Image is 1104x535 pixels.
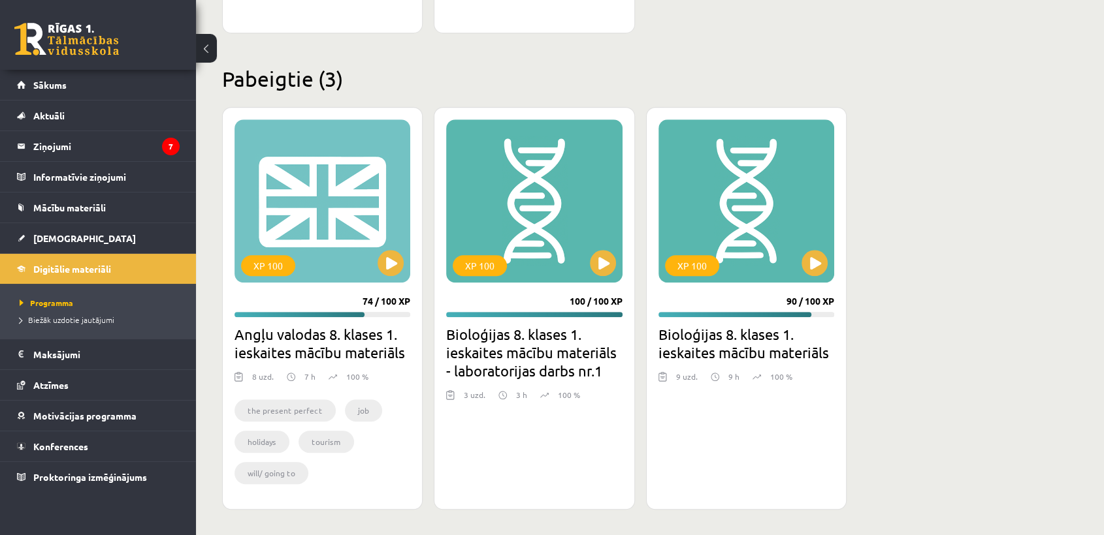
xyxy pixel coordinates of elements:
[20,314,114,325] span: Biežāk uzdotie jautājumi
[676,371,698,390] div: 9 uzd.
[33,440,88,452] span: Konferences
[20,314,183,326] a: Biežāk uzdotie jautājumi
[33,379,69,391] span: Atzīmes
[33,202,106,213] span: Mācību materiāli
[17,70,180,100] a: Sākums
[558,389,580,401] p: 100 %
[464,389,485,408] div: 3 uzd.
[17,192,180,222] a: Mācību materiāli
[162,138,180,155] i: 7
[345,399,382,421] li: job
[453,255,507,276] div: XP 100
[235,462,308,484] li: will/ going to
[33,410,137,421] span: Motivācijas programma
[235,399,336,421] li: the present perfect
[17,401,180,431] a: Motivācijas programma
[17,370,180,400] a: Atzīmes
[33,162,180,192] legend: Informatīvie ziņojumi
[658,325,834,361] h2: Bioloģijas 8. klases 1. ieskaites mācību materiāls
[33,79,67,91] span: Sākums
[728,371,739,382] p: 9 h
[665,255,719,276] div: XP 100
[33,131,180,161] legend: Ziņojumi
[235,431,289,453] li: holidays
[33,471,147,483] span: Proktoringa izmēģinājums
[33,263,111,275] span: Digitālie materiāli
[770,371,792,382] p: 100 %
[304,371,316,382] p: 7 h
[33,339,180,369] legend: Maksājumi
[14,23,119,55] a: Rīgas 1. Tālmācības vidusskola
[20,297,183,309] a: Programma
[33,232,136,244] span: [DEMOGRAPHIC_DATA]
[17,223,180,253] a: [DEMOGRAPHIC_DATA]
[33,110,65,121] span: Aktuāli
[241,255,295,276] div: XP 100
[346,371,368,382] p: 100 %
[17,254,180,284] a: Digitālie materiāli
[17,339,180,369] a: Maksājumi
[17,462,180,492] a: Proktoringa izmēģinājums
[17,162,180,192] a: Informatīvie ziņojumi
[20,298,73,308] span: Programma
[516,389,527,401] p: 3 h
[17,131,180,161] a: Ziņojumi7
[17,431,180,461] a: Konferences
[252,371,274,390] div: 8 uzd.
[222,66,1058,91] h2: Pabeigtie (3)
[446,325,622,380] h2: Bioloģijas 8. klases 1. ieskaites mācību materiāls - laboratorijas darbs nr.1
[235,325,410,361] h2: Angļu valodas 8. klases 1. ieskaites mācību materiāls
[299,431,354,453] li: tourism
[17,100,180,130] a: Aktuāli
